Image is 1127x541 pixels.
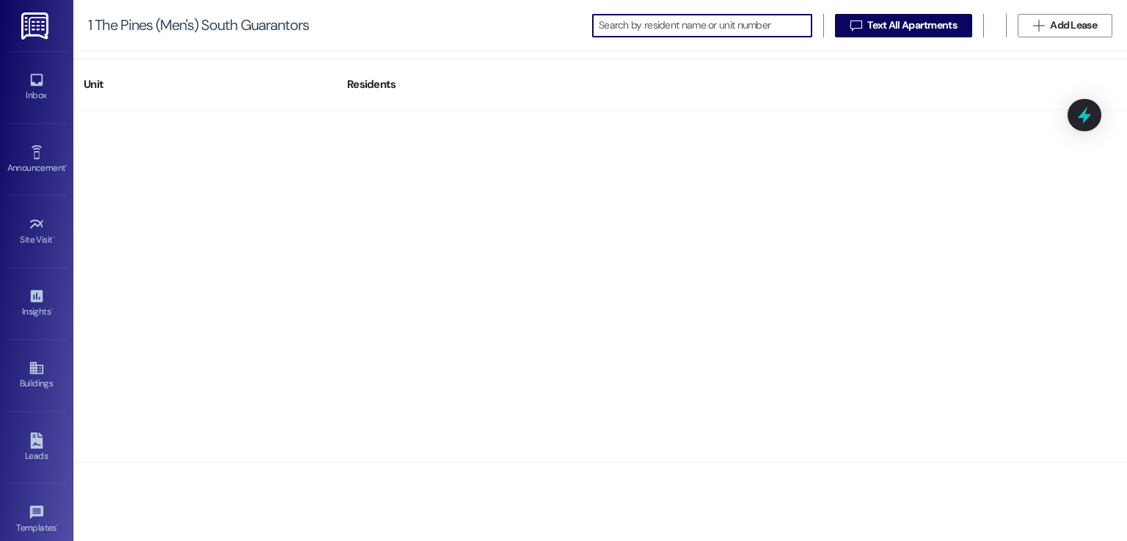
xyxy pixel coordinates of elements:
a: Templates • [7,500,66,540]
a: Buildings [7,356,66,395]
button: Text All Apartments [835,14,972,37]
i:  [850,20,861,32]
span: • [56,520,59,531]
div: Residents [337,67,600,103]
span: • [65,161,68,171]
i:  [1033,20,1044,32]
div: Unit [73,67,337,103]
span: Add Lease [1050,18,1097,33]
a: Insights • [7,284,66,323]
span: • [51,304,53,314]
span: • [53,232,55,243]
span: Text All Apartments [867,18,957,33]
input: Search by resident name or unit number [599,15,811,36]
div: 1 The Pines (Men's) South Guarantors [88,18,309,33]
a: Leads [7,428,66,468]
a: Inbox [7,67,66,107]
button: Add Lease [1018,14,1112,37]
img: ResiDesk Logo [21,12,51,40]
a: Site Visit • [7,212,66,251]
